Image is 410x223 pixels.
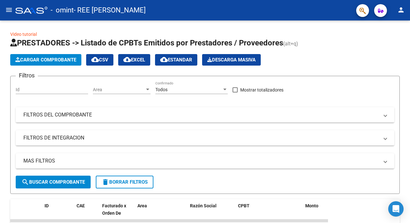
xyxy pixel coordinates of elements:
span: Facturado x Orden De [102,203,126,216]
mat-icon: search [21,178,29,186]
span: Area [137,203,147,208]
mat-icon: delete [102,178,109,186]
span: (alt+q) [283,41,298,47]
button: Cargar Comprobante [10,54,81,66]
span: Area [93,87,145,92]
span: Borrar Filtros [102,179,148,185]
mat-icon: menu [5,6,13,14]
mat-panel-title: FILTROS DEL COMPROBANTE [23,111,379,118]
button: Estandar [155,54,197,66]
span: CPBT [238,203,250,208]
span: PRESTADORES -> Listado de CPBTs Emitidos por Prestadores / Proveedores [10,38,283,47]
div: Open Intercom Messenger [388,201,404,217]
mat-expansion-panel-header: MAS FILTROS [16,153,394,169]
button: Descarga Masiva [202,54,261,66]
h3: Filtros [16,71,38,80]
button: Buscar Comprobante [16,176,91,188]
button: EXCEL [118,54,150,66]
span: CAE [77,203,85,208]
span: Buscar Comprobante [21,179,85,185]
mat-icon: cloud_download [91,56,99,63]
span: CSV [91,57,108,63]
span: Todos [155,87,168,92]
a: Video tutorial [10,32,37,37]
mat-icon: person [397,6,405,14]
app-download-masive: Descarga masiva de comprobantes (adjuntos) [202,54,261,66]
span: - omint [51,3,74,17]
span: Monto [305,203,318,208]
span: Razón Social [190,203,217,208]
span: - REE [PERSON_NAME] [74,3,146,17]
span: ID [45,203,49,208]
mat-icon: cloud_download [123,56,131,63]
mat-icon: cloud_download [160,56,168,63]
span: EXCEL [123,57,145,63]
span: Descarga Masiva [207,57,256,63]
span: Cargar Comprobante [15,57,76,63]
mat-expansion-panel-header: FILTROS DE INTEGRACION [16,130,394,146]
span: Mostrar totalizadores [240,86,283,94]
span: Estandar [160,57,192,63]
mat-panel-title: FILTROS DE INTEGRACION [23,134,379,141]
button: CSV [86,54,113,66]
mat-panel-title: MAS FILTROS [23,157,379,164]
mat-expansion-panel-header: FILTROS DEL COMPROBANTE [16,107,394,123]
button: Borrar Filtros [96,176,153,188]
